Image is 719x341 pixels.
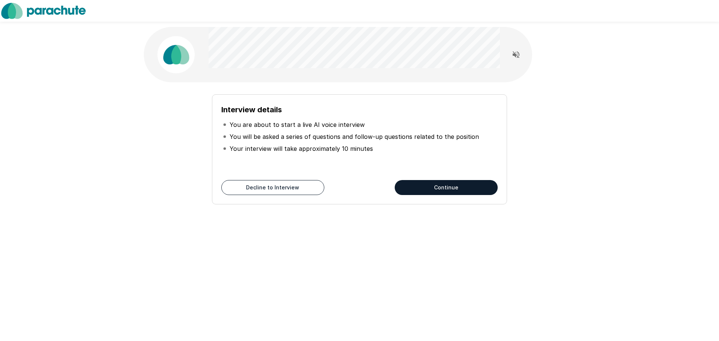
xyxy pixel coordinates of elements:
button: Read questions aloud [509,47,524,62]
b: Interview details [221,105,282,114]
img: parachute_avatar.png [157,36,195,73]
p: You are about to start a live AI voice interview [230,120,365,129]
p: You will be asked a series of questions and follow-up questions related to the position [230,132,479,141]
button: Continue [395,180,498,195]
p: Your interview will take approximately 10 minutes [230,144,373,153]
button: Decline to Interview [221,180,324,195]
